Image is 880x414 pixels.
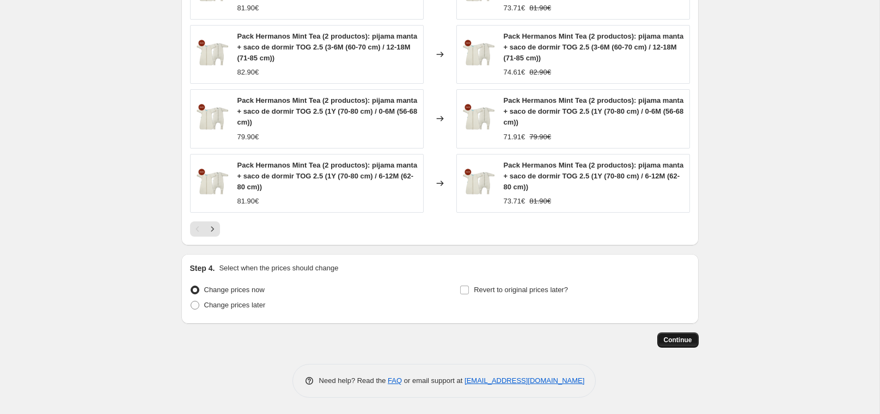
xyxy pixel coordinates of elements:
img: MintTeapack_eece4aef-bda7-42bd-ae72-cbff83b5ea67_80x.png [196,167,229,200]
span: Revert to original prices later? [474,286,568,294]
a: FAQ [388,376,402,385]
span: Pack Hermanos Mint Tea (2 productos): pijama manta + saco de dormir TOG 2.5 (3-6M (60-70 cm) / 12... [237,32,418,62]
span: or email support at [402,376,465,385]
p: Select when the prices should change [219,263,338,274]
div: 81.90€ [237,196,259,207]
div: 74.61€ [504,67,525,78]
img: MintTeapack_eece4aef-bda7-42bd-ae72-cbff83b5ea67_80x.png [462,38,495,71]
img: MintTeapack_eece4aef-bda7-42bd-ae72-cbff83b5ea67_80x.png [462,167,495,200]
span: Continue [664,336,692,344]
span: Pack Hermanos Mint Tea (2 productos): pijama manta + saco de dormir TOG 2.5 (1Y (70-80 cm) / 6-12... [504,161,684,191]
nav: Pagination [190,221,220,237]
div: 82.90€ [237,67,259,78]
span: Change prices later [204,301,266,309]
a: [EMAIL_ADDRESS][DOMAIN_NAME] [465,376,584,385]
strike: 81.90€ [529,196,551,207]
div: 73.71€ [504,196,525,207]
span: Change prices now [204,286,265,294]
strike: 79.90€ [529,132,551,143]
span: Need help? Read the [319,376,388,385]
span: Pack Hermanos Mint Tea (2 productos): pijama manta + saco de dormir TOG 2.5 (1Y (70-80 cm) / 0-6M... [237,96,418,126]
div: 81.90€ [237,3,259,14]
div: 79.90€ [237,132,259,143]
img: MintTeapack_eece4aef-bda7-42bd-ae72-cbff83b5ea67_80x.png [196,102,229,135]
button: Next [205,221,220,237]
strike: 81.90€ [529,3,551,14]
h2: Step 4. [190,263,215,274]
div: 73.71€ [504,3,525,14]
img: MintTeapack_eece4aef-bda7-42bd-ae72-cbff83b5ea67_80x.png [196,38,229,71]
button: Continue [657,332,699,348]
img: MintTeapack_eece4aef-bda7-42bd-ae72-cbff83b5ea67_80x.png [462,102,495,135]
span: Pack Hermanos Mint Tea (2 productos): pijama manta + saco de dormir TOG 2.5 (1Y (70-80 cm) / 6-12... [237,161,418,191]
span: Pack Hermanos Mint Tea (2 productos): pijama manta + saco de dormir TOG 2.5 (1Y (70-80 cm) / 0-6M... [504,96,684,126]
span: Pack Hermanos Mint Tea (2 productos): pijama manta + saco de dormir TOG 2.5 (3-6M (60-70 cm) / 12... [504,32,684,62]
div: 71.91€ [504,132,525,143]
strike: 82.90€ [529,67,551,78]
